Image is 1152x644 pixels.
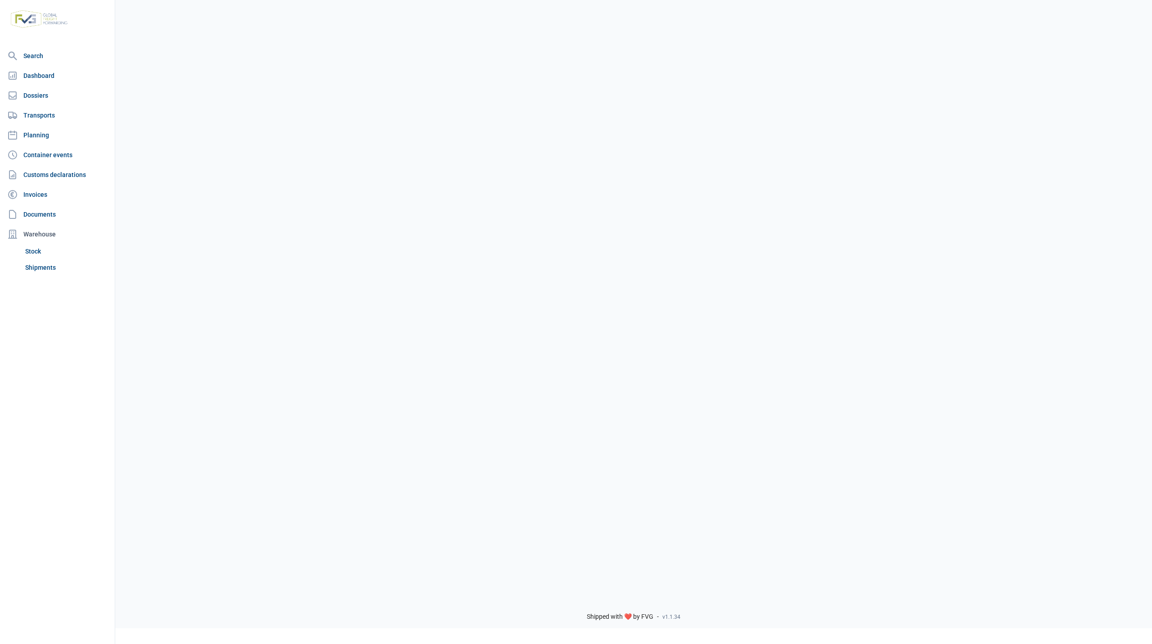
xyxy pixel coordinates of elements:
a: Dashboard [4,67,111,85]
span: Shipped with ❤️ by FVG [587,613,653,621]
a: Container events [4,146,111,164]
a: Search [4,47,111,65]
a: Documents [4,205,111,223]
a: Customs declarations [4,166,111,184]
a: Shipments [22,259,111,276]
a: Stock [22,243,111,259]
div: Warehouse [4,225,111,243]
a: Dossiers [4,86,111,104]
a: Planning [4,126,111,144]
a: Invoices [4,186,111,204]
img: FVG - Global freight forwarding [7,7,71,32]
a: Transports [4,106,111,124]
span: - [657,613,659,621]
span: v1.1.34 [662,613,680,621]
